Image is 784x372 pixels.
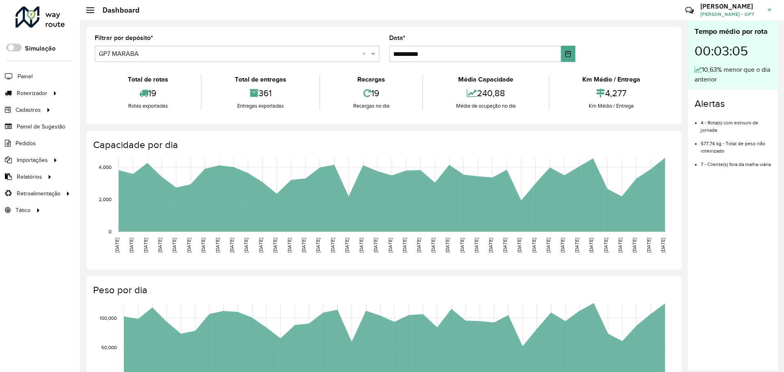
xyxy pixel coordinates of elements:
text: [DATE] [402,238,407,252]
span: Tático [16,206,31,215]
text: [DATE] [114,238,120,252]
div: Recargas [322,75,420,84]
text: [DATE] [660,238,666,252]
div: Km Médio / Entrega [552,102,671,110]
text: [DATE] [632,238,637,252]
div: Km Médio / Entrega [552,75,671,84]
text: [DATE] [488,238,493,252]
div: Recargas no dia [322,102,420,110]
text: 50,000 [101,345,117,350]
text: 0 [109,229,111,234]
text: [DATE] [243,238,249,252]
text: [DATE] [171,238,177,252]
text: [DATE] [430,238,436,252]
h4: Peso por dia [93,284,673,296]
text: [DATE] [186,238,192,252]
span: Roteirizador [17,89,47,97]
span: Pedidos [16,139,36,148]
text: [DATE] [388,238,393,252]
text: [DATE] [574,238,579,252]
li: 577,74 kg - Total de peso não roteirizado [701,134,771,155]
label: Filtrar por depósito [95,33,153,43]
text: [DATE] [315,238,321,252]
text: [DATE] [474,238,479,252]
label: Data [389,33,405,43]
text: [DATE] [359,238,364,252]
text: [DATE] [546,238,551,252]
div: 240,88 [425,84,546,102]
text: [DATE] [416,238,421,252]
li: 7 - Cliente(s) fora da malha viária [701,155,771,168]
text: [DATE] [517,238,522,252]
div: 4,277 [552,84,671,102]
text: [DATE] [287,238,292,252]
text: [DATE] [588,238,594,252]
text: [DATE] [344,238,350,252]
div: 19 [322,84,420,102]
div: 19 [97,84,199,102]
text: [DATE] [301,238,306,252]
div: Total de rotas [97,75,199,84]
div: Total de entregas [204,75,317,84]
span: Painel de Sugestão [17,122,65,131]
text: [DATE] [157,238,163,252]
span: Importações [17,156,48,164]
div: Entregas exportadas [204,102,317,110]
span: Relatórios [17,173,42,181]
h3: [PERSON_NAME] [700,2,762,10]
text: [DATE] [560,238,565,252]
text: [DATE] [330,238,335,252]
span: Cadastros [16,106,41,114]
text: 2,000 [99,197,111,202]
div: Média de ocupação no dia [425,102,546,110]
text: [DATE] [603,238,608,252]
div: 00:03:05 [695,37,771,65]
span: Retroalimentação [17,189,60,198]
label: Simulação [25,44,56,53]
div: Tempo médio por rota [695,26,771,37]
text: 4,000 [99,164,111,170]
span: [PERSON_NAME] - GP7 [700,11,762,18]
text: [DATE] [229,238,234,252]
button: Choose Date [561,46,575,62]
div: Rotas exportadas [97,102,199,110]
a: Contato Rápido [681,2,698,19]
text: [DATE] [215,238,220,252]
text: [DATE] [502,238,508,252]
text: [DATE] [459,238,465,252]
div: 361 [204,84,317,102]
span: Painel [18,72,33,81]
div: Média Capacidade [425,75,546,84]
text: [DATE] [200,238,206,252]
h4: Alertas [695,98,771,110]
text: [DATE] [646,238,651,252]
text: [DATE] [445,238,450,252]
text: 100,000 [100,315,117,321]
text: [DATE] [258,238,263,252]
text: [DATE] [531,238,537,252]
h2: Dashboard [94,6,140,15]
text: [DATE] [143,238,148,252]
div: 10,63% menor que o dia anterior [695,65,771,84]
span: Clear all [362,49,369,59]
text: [DATE] [617,238,623,252]
text: [DATE] [373,238,378,252]
h4: Capacidade por dia [93,139,673,151]
li: 4 - Rota(s) com estouro de jornada [701,113,771,134]
text: [DATE] [129,238,134,252]
text: [DATE] [272,238,278,252]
